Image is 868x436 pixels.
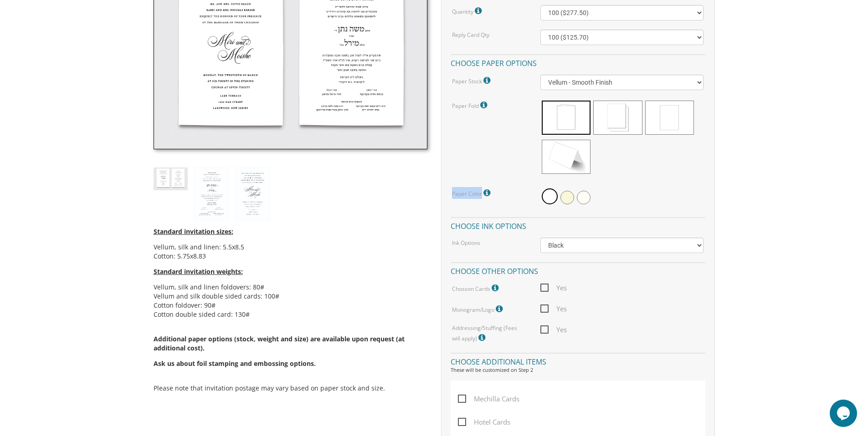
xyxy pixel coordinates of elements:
[452,303,505,315] label: Monogram/Logo
[452,187,493,199] label: Paper Color
[154,283,427,292] li: Vellum, silk and linen foldovers: 80#
[458,416,510,428] span: Hotel Cards
[154,310,427,319] li: Cotton double sided card: 130#
[154,252,427,261] li: Cotton: 5.75x8.83
[154,220,427,402] div: Please note that invitation postage may vary based on paper stock and size.
[458,393,519,405] span: Mechilla Cards
[540,324,567,335] span: Yes
[452,282,501,294] label: Chosson Cards
[452,31,489,39] label: Reply Card Qty
[154,359,316,368] span: Ask us about foil stamping and embossing options.
[451,353,705,369] h4: Choose additional items
[154,292,427,301] li: Vellum and silk double sided cards: 100#
[451,262,705,278] h4: Choose other options
[154,301,427,310] li: Cotton foldover: 90#
[236,167,270,220] img: style1_eng.jpg
[451,217,705,233] h4: Choose ink options
[154,167,188,190] img: style1_thumb2.jpg
[451,54,705,70] h4: Choose paper options
[830,400,859,427] iframe: chat widget
[451,366,705,374] div: These will be customized on Step 2
[452,324,527,344] label: Addressing/Stuffing (Fees will apply)
[452,75,493,86] label: Paper Stock
[154,335,427,368] span: Additional paper options (stock, weight and size) are available upon request (at additional cost).
[452,5,484,17] label: Quantity
[452,99,489,111] label: Paper Fold
[452,239,480,247] label: Ink Options
[195,167,229,220] img: style1_heb.jpg
[540,282,567,294] span: Yes
[154,267,243,276] span: Standard invitation weights:
[154,243,427,252] li: Vellum, silk and linen: 5.5x8.5
[540,303,567,314] span: Yes
[154,227,233,236] span: Standard invitation sizes:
